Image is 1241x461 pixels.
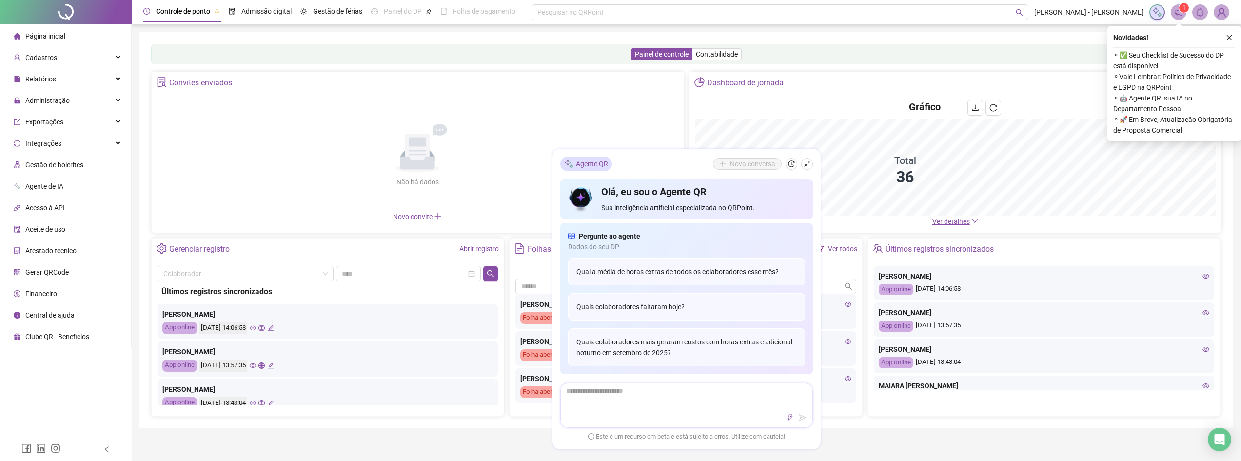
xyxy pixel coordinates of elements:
div: Dashboard de jornada [707,75,784,91]
span: Clube QR - Beneficios [25,333,89,341]
span: left [103,446,110,453]
span: Gestão de holerites [25,161,83,169]
span: search [1016,9,1023,16]
span: reload [989,104,997,112]
span: file-done [229,8,236,15]
div: [PERSON_NAME] [520,299,851,310]
div: Folha aberta [520,386,560,398]
a: Ver todos [828,245,857,253]
span: global [258,400,265,406]
div: [DATE] 13:43:04 [199,397,247,409]
div: [DATE] 14:06:58 [879,284,1209,295]
div: [PERSON_NAME] [520,336,851,347]
span: search [487,270,494,278]
span: eye [250,325,256,331]
span: ⚬ ✅ Seu Checklist de Sucesso do DP está disponível [1113,50,1235,71]
span: Página inicial [25,32,65,40]
div: Folha aberta [520,312,560,324]
span: solution [157,77,167,87]
div: [PERSON_NAME] [520,373,851,384]
span: export [14,119,20,125]
span: info-circle [14,312,20,319]
span: lock [14,97,20,104]
span: gift [14,333,20,340]
span: edit [268,400,274,406]
span: global [258,325,265,331]
div: Open Intercom Messenger [1208,428,1231,451]
span: book [440,8,447,15]
button: thunderbolt [784,412,796,423]
div: Últimos registros sincronizados [161,285,494,298]
div: App online [162,397,197,409]
span: Gerar QRCode [25,268,69,276]
div: [PERSON_NAME] [879,344,1209,355]
h4: Olá, eu sou o Agente QR [601,185,805,199]
span: plus [434,212,442,220]
span: Exportações [25,118,63,126]
span: Contabilidade [696,50,738,58]
span: ⚬ 🚀 Em Breve, Atualização Obrigatória de Proposta Comercial [1113,114,1235,136]
span: download [971,104,979,112]
div: App online [879,357,913,368]
span: solution [14,247,20,254]
span: close [1226,34,1233,41]
div: [PERSON_NAME] [162,346,493,357]
div: [DATE] 13:57:35 [199,360,247,372]
span: user-add [14,54,20,61]
img: sparkle-icon.fc2bf0ac1784a2077858766a79e2daf3.svg [1152,7,1162,18]
div: Folha aberta [520,349,560,361]
span: home [14,33,20,40]
div: Gerenciar registro [169,241,230,258]
span: file [14,76,20,82]
sup: 1 [1179,3,1189,13]
span: sync [14,140,20,147]
div: App online [879,284,913,295]
span: sun [300,8,307,15]
span: eye [845,338,851,345]
span: instagram [51,443,60,453]
span: pushpin [426,9,432,15]
div: App online [879,321,913,332]
a: Ver detalhes down [932,218,978,225]
span: Integrações [25,140,61,147]
span: Pergunte ao agente [579,231,640,241]
span: shrink [804,160,810,167]
span: Gestão de férias [313,7,362,15]
span: Financeiro [25,290,57,298]
span: Administração [25,97,70,104]
img: 20904 [1214,5,1229,20]
span: audit [14,226,20,233]
span: api [14,204,20,211]
span: 1 [1182,4,1186,11]
span: Controle de ponto [156,7,210,15]
span: notification [1174,8,1183,17]
div: [DATE] 13:43:04 [879,357,1209,368]
h4: Gráfico [909,100,941,114]
div: Qual a média de horas extras de todos os colaboradores esse mês? [568,258,805,285]
span: dashboard [371,8,378,15]
span: pushpin [214,9,220,15]
span: Relatórios [25,75,56,83]
span: global [258,362,265,369]
div: Agente QR [560,157,612,171]
span: Painel do DP [384,7,422,15]
span: Dados do seu DP [568,241,805,252]
div: App online [162,322,197,334]
span: Admissão digital [241,7,292,15]
div: Quais colaboradores mais geraram custos com horas extras e adicional noturno em setembro de 2025? [568,328,805,366]
span: history [788,160,795,167]
span: qrcode [14,269,20,276]
span: edit [268,362,274,369]
span: Sua inteligência artificial especializada no QRPoint. [601,202,805,213]
span: search [845,282,852,290]
span: Atestado técnico [25,247,77,255]
a: Abrir registro [459,245,499,253]
span: Novidades ! [1113,32,1148,43]
span: clock-circle [143,8,150,15]
button: Nova conversa [713,158,782,170]
span: Painel de controle [635,50,689,58]
span: eye [1202,309,1209,316]
span: Ver detalhes [932,218,970,225]
span: Acesso à API [25,204,65,212]
div: [DATE] 14:06:58 [199,322,247,334]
